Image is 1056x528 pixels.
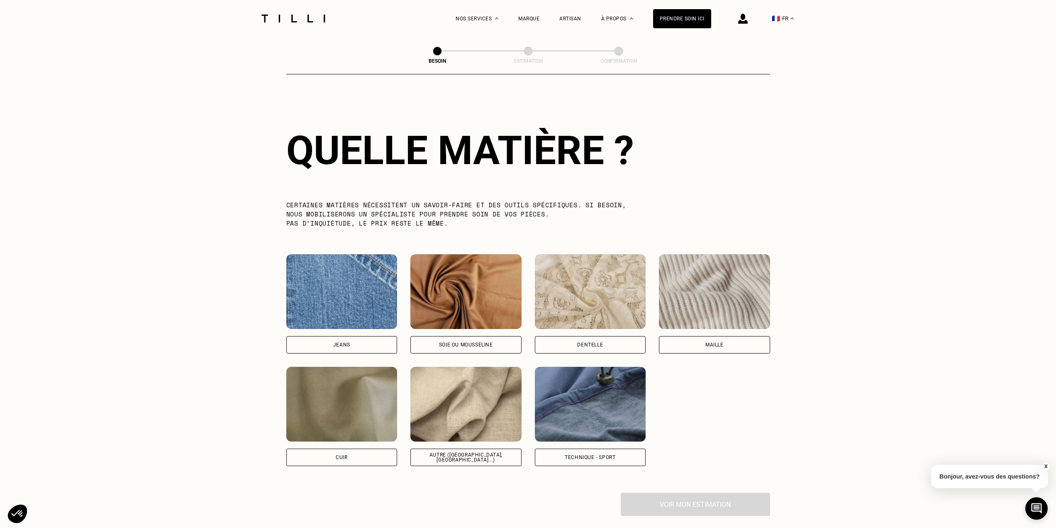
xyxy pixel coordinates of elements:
div: Confirmation [577,58,660,64]
img: Tilli retouche vos vêtements en Dentelle [535,254,646,329]
div: Quelle matière ? [286,127,770,174]
img: Menu déroulant à propos [630,17,633,20]
p: Certaines matières nécessitent un savoir-faire et des outils spécifiques. Si besoin, nous mobilis... [286,200,644,228]
div: Soie ou mousseline [439,342,493,347]
img: Tilli retouche vos vêtements en Technique - Sport [535,367,646,442]
img: Tilli retouche vos vêtements en Jeans [286,254,398,329]
div: Dentelle [577,342,603,347]
a: Prendre soin ici [653,9,711,28]
img: Tilli retouche vos vêtements en Cuir [286,367,398,442]
button: X [1041,462,1050,471]
div: Estimation [487,58,570,64]
span: 🇫🇷 [772,15,780,22]
img: Menu déroulant [495,17,498,20]
div: Jeans [333,342,350,347]
div: Technique - Sport [565,455,615,460]
div: Besoin [396,58,479,64]
div: Cuir [336,455,347,460]
img: Tilli retouche vos vêtements en Maille [659,254,770,329]
div: Autre ([GEOGRAPHIC_DATA], [GEOGRAPHIC_DATA]...) [417,452,515,462]
a: Marque [518,16,539,22]
a: Artisan [559,16,581,22]
img: Tilli retouche vos vêtements en Soie ou mousseline [410,254,522,329]
img: icône connexion [738,14,748,24]
img: menu déroulant [790,17,794,20]
div: Maille [705,342,724,347]
img: Logo du service de couturière Tilli [259,15,328,22]
p: Bonjour, avez-vous des questions? [931,465,1048,488]
img: Tilli retouche vos vêtements en Autre (coton, jersey...) [410,367,522,442]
